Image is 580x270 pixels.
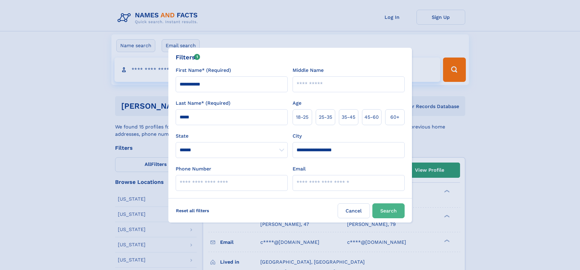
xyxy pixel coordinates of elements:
[296,114,308,121] span: 18‑25
[364,114,379,121] span: 45‑60
[176,53,200,62] div: Filters
[293,100,301,107] label: Age
[372,203,405,218] button: Search
[172,203,213,218] label: Reset all filters
[390,114,399,121] span: 60+
[176,100,230,107] label: Last Name* (Required)
[342,114,355,121] span: 35‑45
[176,132,288,140] label: State
[293,165,306,173] label: Email
[176,165,211,173] label: Phone Number
[319,114,332,121] span: 25‑35
[176,67,231,74] label: First Name* (Required)
[293,67,324,74] label: Middle Name
[293,132,302,140] label: City
[338,203,370,218] label: Cancel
